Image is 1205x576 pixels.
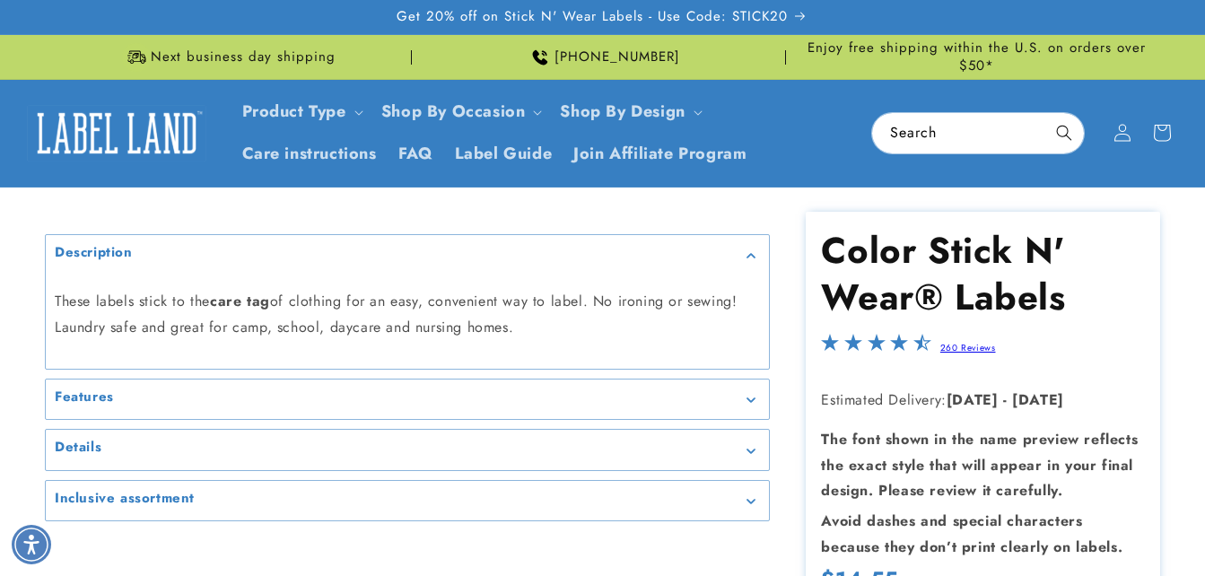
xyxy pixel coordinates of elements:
[231,133,388,175] a: Care instructions
[55,490,195,508] h2: Inclusive assortment
[560,100,685,123] a: Shop By Design
[55,244,133,262] h2: Description
[231,91,371,133] summary: Product Type
[398,144,433,164] span: FAQ
[27,105,206,161] img: Label Land
[242,144,377,164] span: Care instructions
[46,430,769,470] summary: Details
[821,429,1138,502] strong: The font shown in the name preview reflects the exact style that will appear in your final design...
[242,100,346,123] a: Product Type
[46,380,769,420] summary: Features
[793,39,1160,74] span: Enjoy free shipping within the U.S. on orders over $50*
[381,101,526,122] span: Shop By Occasion
[21,99,214,168] a: Label Land
[940,341,996,354] a: 260 Reviews
[554,48,680,66] span: [PHONE_NUMBER]
[151,48,336,66] span: Next business day shipping
[55,289,760,341] p: These labels stick to the of clothing for an easy, convenient way to label. No ironing or sewing!...
[12,525,51,564] div: Accessibility Menu
[1044,113,1084,153] button: Search
[947,389,999,410] strong: [DATE]
[55,439,101,457] h2: Details
[573,144,747,164] span: Join Affiliate Program
[397,8,788,26] span: Get 20% off on Stick N' Wear Labels - Use Code: STICK20
[828,492,1187,558] iframe: Gorgias Floating Chat
[210,291,270,311] strong: care tag
[1012,389,1064,410] strong: [DATE]
[419,35,786,79] div: Announcement
[821,511,1122,557] strong: Avoid dashes and special characters because they don’t print clearly on labels.
[549,91,709,133] summary: Shop By Design
[821,338,930,359] span: 4.5-star overall rating
[45,35,412,79] div: Announcement
[371,91,550,133] summary: Shop By Occasion
[46,235,769,275] summary: Description
[455,144,553,164] span: Label Guide
[45,234,770,522] media-gallery: Gallery Viewer
[444,133,563,175] a: Label Guide
[388,133,444,175] a: FAQ
[46,481,769,521] summary: Inclusive assortment
[821,227,1144,320] h1: Color Stick N' Wear® Labels
[821,388,1144,414] p: Estimated Delivery:
[563,133,757,175] a: Join Affiliate Program
[1003,389,1008,410] strong: -
[55,388,114,406] h2: Features
[793,35,1160,79] div: Announcement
